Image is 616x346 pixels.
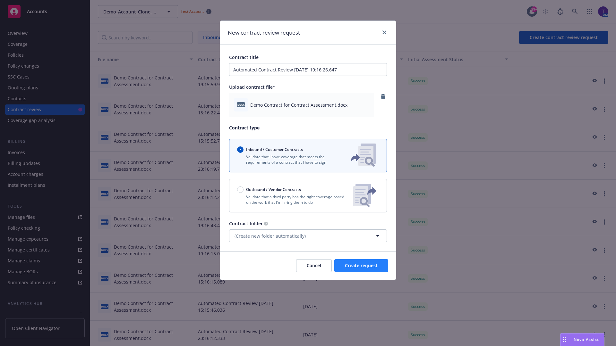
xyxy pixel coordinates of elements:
[237,194,348,205] p: Validate that a third party has the right coverage based on the work that I'm hiring them to do
[237,102,245,107] span: docx
[345,262,378,268] span: Create request
[334,259,388,272] button: Create request
[296,259,332,272] button: Cancel
[250,102,347,108] span: Demo Contract for Contract Assessment.docx
[560,334,569,346] div: Drag to move
[574,337,599,342] span: Nova Assist
[229,54,259,60] span: Contract title
[237,186,244,193] input: Outbound / Vendor Contracts
[229,124,387,131] p: Contract type
[228,29,300,37] h1: New contract review request
[560,333,604,346] button: Nova Assist
[381,29,388,36] a: close
[379,93,387,101] a: remove
[237,146,244,153] input: Inbound / Customer Contracts
[237,154,340,165] p: Validate that I have coverage that meets the requirements of a contract that I have to sign
[229,179,387,212] button: Outbound / Vendor ContractsValidate that a third party has the right coverage based on the work t...
[229,63,387,76] input: Enter a title for this contract
[229,84,275,90] span: Upload contract file*
[246,147,303,152] span: Inbound / Customer Contracts
[229,220,263,227] span: Contract folder
[229,139,387,172] button: Inbound / Customer ContractsValidate that I have coverage that meets the requirements of a contra...
[229,229,387,242] button: (Create new folder automatically)
[235,233,306,239] span: (Create new folder automatically)
[246,187,301,192] span: Outbound / Vendor Contracts
[307,262,321,268] span: Cancel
